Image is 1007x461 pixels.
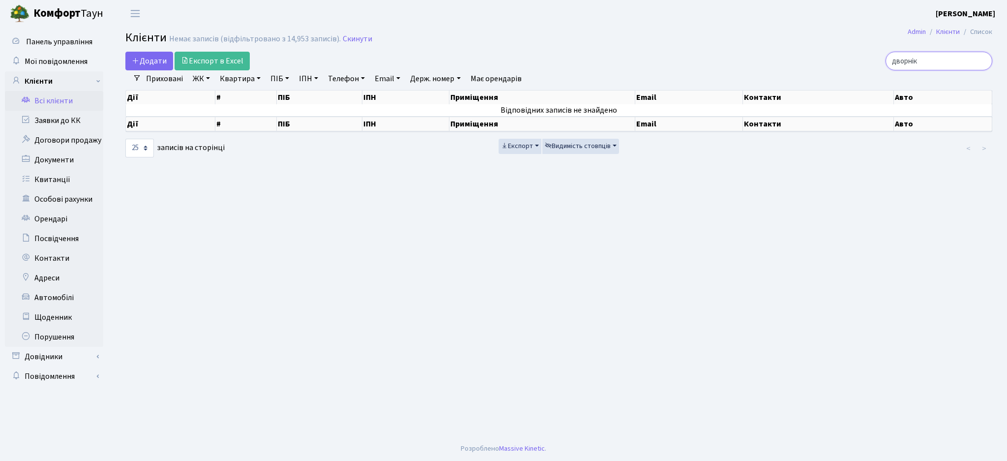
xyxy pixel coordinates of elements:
div: Немає записів (відфільтровано з 14,953 записів). [169,34,341,44]
a: ІПН [295,70,322,87]
a: Заявки до КК [5,111,103,130]
span: Таун [33,5,103,22]
a: Телефон [324,70,369,87]
a: Клієнти [5,71,103,91]
b: Комфорт [33,5,81,21]
th: Авто [894,117,992,131]
b: [PERSON_NAME] [936,8,995,19]
a: Орендарі [5,209,103,229]
th: Контакти [743,117,894,131]
th: Контакти [743,91,894,104]
a: Скинути [343,34,372,44]
a: Додати [125,52,173,70]
a: ЖК [189,70,214,87]
div: Розроблено . [461,443,546,454]
input: Пошук... [886,52,992,70]
a: Документи [5,150,103,170]
a: Щоденник [5,307,103,327]
a: Всі клієнти [5,91,103,111]
span: Мої повідомлення [25,56,88,67]
a: Контакти [5,248,103,268]
nav: breadcrumb [893,22,1007,42]
th: ПІБ [277,91,362,104]
td: Відповідних записів не знайдено [126,104,992,116]
th: Дії [126,117,215,131]
th: ІПН [362,91,450,104]
th: ІПН [362,117,450,131]
a: Держ. номер [406,70,464,87]
span: Додати [132,56,167,66]
span: Видимість стовпців [545,141,611,151]
a: Мої повідомлення [5,52,103,71]
th: ПІБ [277,117,362,131]
a: ПІБ [267,70,293,87]
th: Дії [126,91,215,104]
a: Email [371,70,404,87]
a: Massive Kinetic [499,443,545,454]
th: # [215,91,276,104]
a: Приховані [142,70,187,87]
label: записів на сторінці [125,139,225,157]
a: Адреси [5,268,103,288]
a: Особові рахунки [5,189,103,209]
th: # [215,117,276,131]
a: Посвідчення [5,229,103,248]
li: Список [960,27,992,37]
a: Квартира [216,70,265,87]
th: Приміщення [449,117,635,131]
th: Авто [894,91,992,104]
button: Видимість стовпців [542,139,619,154]
a: Панель управління [5,32,103,52]
a: Довідники [5,347,103,367]
a: Має орендарів [467,70,526,87]
a: [PERSON_NAME] [936,8,995,20]
a: Порушення [5,327,103,347]
span: Панель управління [26,36,92,47]
a: Клієнти [936,27,960,37]
span: Клієнти [125,29,167,46]
a: Договори продажу [5,130,103,150]
a: Admin [908,27,926,37]
button: Переключити навігацію [123,5,148,22]
a: Квитанції [5,170,103,189]
th: Email [635,117,743,131]
a: Експорт в Excel [175,52,250,70]
a: Повідомлення [5,367,103,386]
th: Email [635,91,743,104]
img: logo.png [10,4,30,24]
a: Автомобілі [5,288,103,307]
button: Експорт [499,139,541,154]
th: Приміщення [449,91,635,104]
select: записів на сторінці [125,139,154,157]
span: Експорт [501,141,533,151]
